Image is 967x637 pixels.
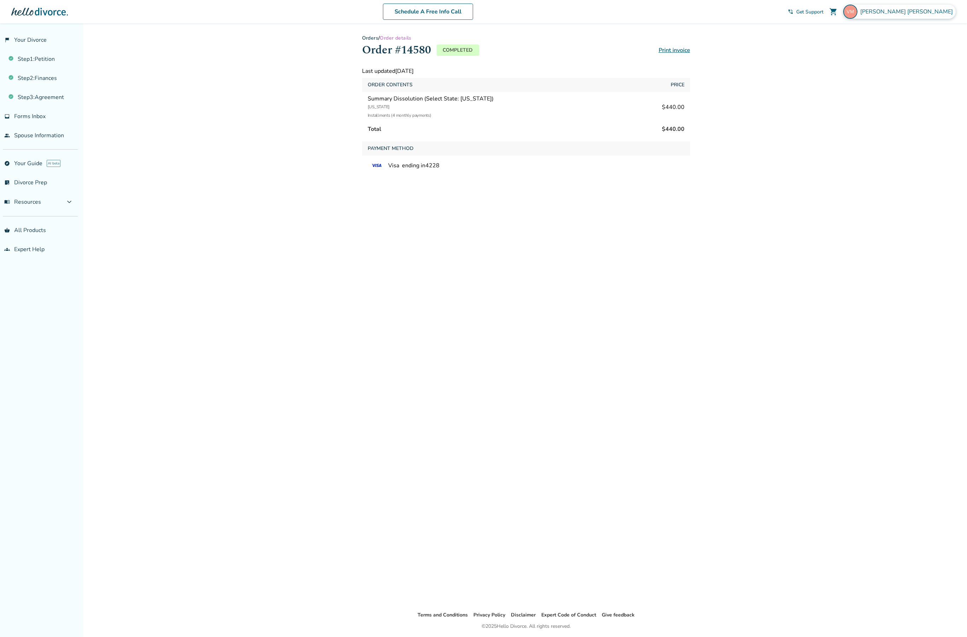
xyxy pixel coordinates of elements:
[368,125,381,133] span: Total
[659,46,690,54] a: Print invoice
[437,45,479,56] p: Completed
[47,160,60,167] span: AI beta
[418,612,468,618] a: Terms and Conditions
[368,103,494,111] div: [US_STATE]
[4,161,10,166] span: explore
[4,227,10,233] span: shopping_basket
[541,612,596,618] a: Expert Code of Conduct
[368,111,494,120] div: Installments (4 monthly payments)
[383,4,473,20] a: Schedule A Free Info Call
[368,95,494,120] div: Summary Dissolution (Select State: [US_STATE])
[362,67,690,75] div: Last updated [DATE]
[511,611,536,619] li: Disclaimer
[368,81,413,89] span: Order Contents
[671,81,685,89] span: Price
[4,114,10,119] span: inbox
[362,156,690,175] div: ending in 4228
[796,8,823,15] span: Get Support
[843,5,857,19] img: vmvicmelara@live.com
[932,603,967,637] iframe: Chat Widget
[662,125,685,133] span: $440.00
[4,180,10,185] span: list_alt_check
[380,35,411,41] span: Order details
[662,103,685,111] div: $440.00
[4,247,10,252] span: groups
[362,35,379,41] a: Orders
[4,199,10,205] span: menu_book
[602,611,635,619] li: Give feedback
[4,133,10,138] span: people
[368,144,414,153] span: Payment Method
[788,8,823,15] a: phone_in_talkGet Support
[362,35,690,41] div: /
[4,37,10,43] span: flag_2
[65,198,74,206] span: expand_more
[473,612,505,618] a: Privacy Policy
[860,8,956,16] span: [PERSON_NAME] [PERSON_NAME]
[4,198,41,206] span: Resources
[388,162,399,169] span: Visa
[482,622,571,631] div: © 2025 Hello Divorce. All rights reserved.
[788,9,793,15] span: phone_in_talk
[362,41,431,59] h1: Order #14580
[14,112,46,120] span: Forms Inbox
[368,161,385,170] img: VISA
[829,7,838,16] span: shopping_cart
